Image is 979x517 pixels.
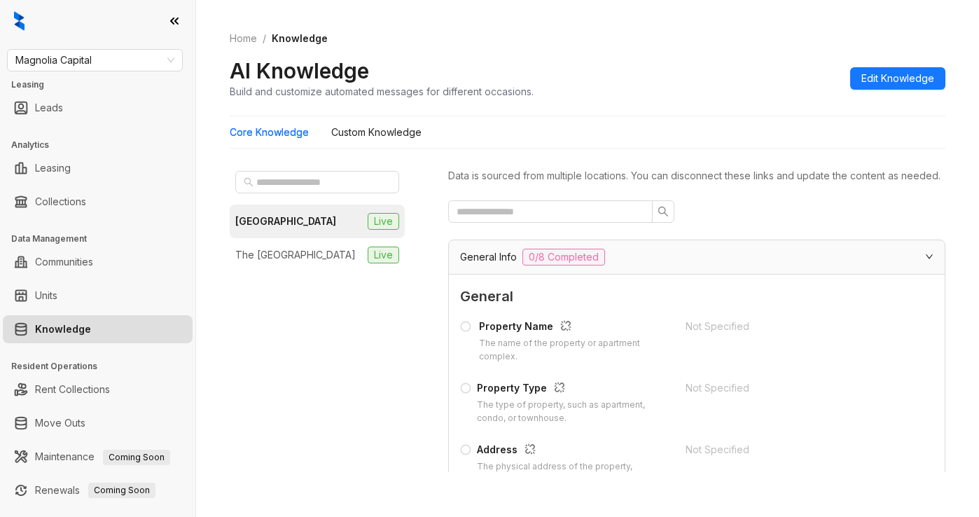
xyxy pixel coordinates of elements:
[3,188,193,216] li: Collections
[230,84,534,99] div: Build and customize automated messages for different occasions.
[11,139,195,151] h3: Analytics
[479,319,669,337] div: Property Name
[11,78,195,91] h3: Leasing
[3,476,193,504] li: Renewals
[230,125,309,140] div: Core Knowledge
[477,380,669,399] div: Property Type
[235,247,356,263] div: The [GEOGRAPHIC_DATA]
[479,337,669,364] div: The name of the property or apartment complex.
[35,282,57,310] a: Units
[230,57,369,84] h2: AI Knowledge
[522,249,605,266] span: 0/8 Completed
[103,450,170,465] span: Coming Soon
[35,94,63,122] a: Leads
[235,214,336,229] div: [GEOGRAPHIC_DATA]
[227,31,260,46] a: Home
[3,94,193,122] li: Leads
[35,315,91,343] a: Knowledge
[448,168,945,184] div: Data is sourced from multiple locations. You can disconnect these links and update the content as...
[35,248,93,276] a: Communities
[35,188,86,216] a: Collections
[272,32,328,44] span: Knowledge
[449,240,945,274] div: General Info0/8 Completed
[14,11,25,31] img: logo
[244,177,254,187] span: search
[3,315,193,343] li: Knowledge
[686,380,894,396] div: Not Specified
[368,247,399,263] span: Live
[88,483,155,498] span: Coming Soon
[686,442,894,457] div: Not Specified
[3,248,193,276] li: Communities
[686,319,894,334] div: Not Specified
[477,442,669,460] div: Address
[15,50,174,71] span: Magnolia Capital
[861,71,934,86] span: Edit Knowledge
[331,125,422,140] div: Custom Knowledge
[35,476,155,504] a: RenewalsComing Soon
[368,213,399,230] span: Live
[3,375,193,404] li: Rent Collections
[3,443,193,471] li: Maintenance
[11,233,195,245] h3: Data Management
[35,154,71,182] a: Leasing
[3,154,193,182] li: Leasing
[35,409,85,437] a: Move Outs
[477,399,669,425] div: The type of property, such as apartment, condo, or townhouse.
[925,252,933,261] span: expanded
[3,282,193,310] li: Units
[35,375,110,404] a: Rent Collections
[263,31,266,46] li: /
[658,206,669,217] span: search
[460,249,517,265] span: General Info
[3,409,193,437] li: Move Outs
[477,460,669,487] div: The physical address of the property, including city, state, and postal code.
[460,286,933,308] span: General
[850,67,945,90] button: Edit Knowledge
[11,360,195,373] h3: Resident Operations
